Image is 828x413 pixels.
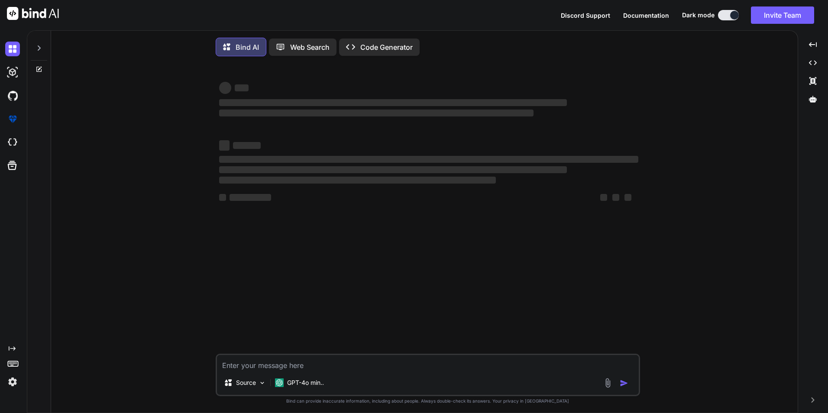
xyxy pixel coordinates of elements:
[600,194,607,201] span: ‌
[219,177,496,184] span: ‌
[219,140,230,151] span: ‌
[603,378,613,388] img: attachment
[360,42,413,52] p: Code Generator
[219,166,567,173] span: ‌
[612,194,619,201] span: ‌
[682,11,715,19] span: Dark mode
[561,11,610,20] button: Discord Support
[620,379,628,387] img: icon
[5,112,20,126] img: premium
[751,6,814,24] button: Invite Team
[5,65,20,80] img: darkAi-studio
[5,374,20,389] img: settings
[219,156,638,163] span: ‌
[236,378,256,387] p: Source
[275,378,284,387] img: GPT-4o mini
[219,82,231,94] span: ‌
[5,135,20,150] img: cloudideIcon
[7,7,59,20] img: Bind AI
[216,398,640,404] p: Bind can provide inaccurate information, including about people. Always double-check its answers....
[623,12,669,19] span: Documentation
[5,42,20,56] img: darkChat
[287,378,324,387] p: GPT-4o min..
[219,99,567,106] span: ‌
[236,42,259,52] p: Bind AI
[5,88,20,103] img: githubDark
[233,142,261,149] span: ‌
[623,11,669,20] button: Documentation
[230,194,271,201] span: ‌
[219,110,534,116] span: ‌
[290,42,330,52] p: Web Search
[624,194,631,201] span: ‌
[259,379,266,387] img: Pick Models
[219,194,226,201] span: ‌
[561,12,610,19] span: Discord Support
[235,84,249,91] span: ‌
